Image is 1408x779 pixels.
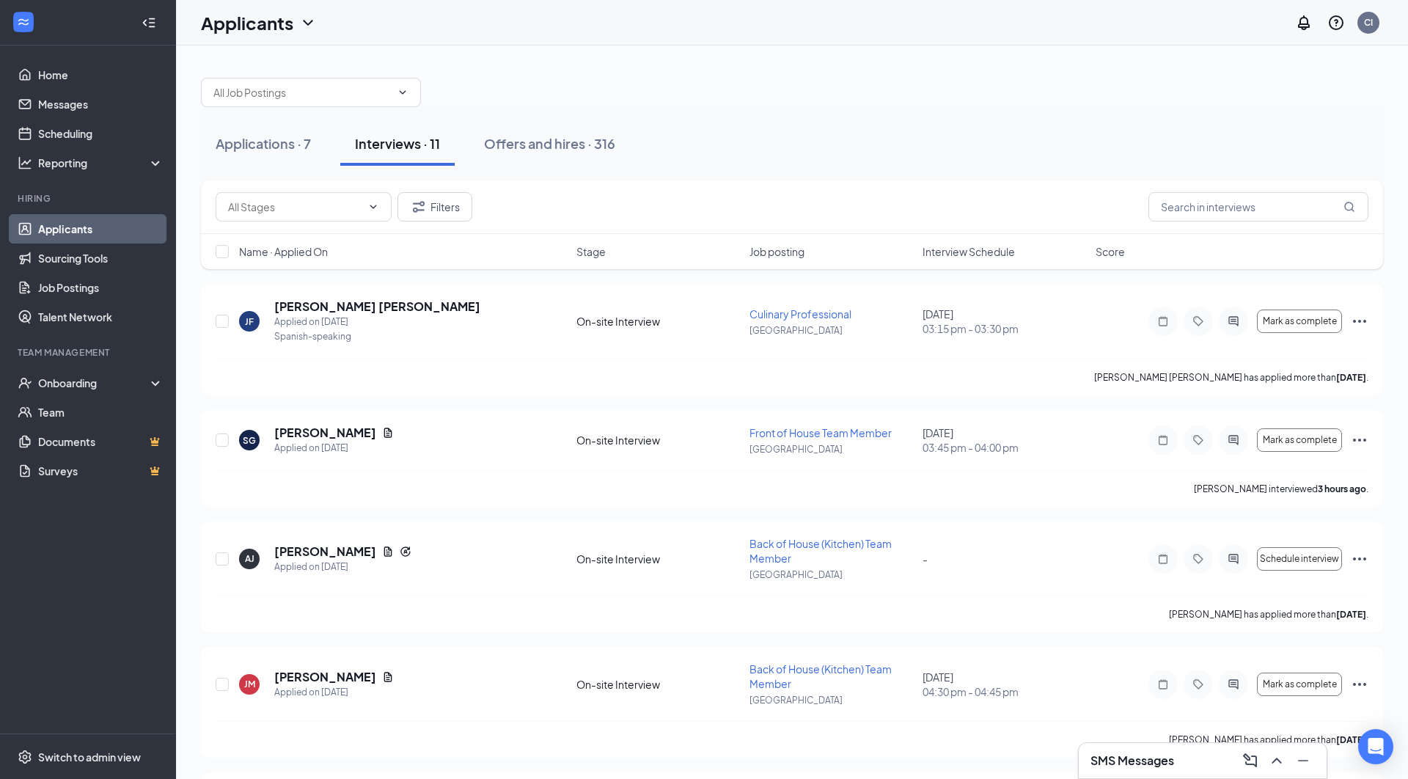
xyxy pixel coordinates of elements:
[1148,192,1368,222] input: Search in interviews
[1351,550,1368,568] svg: Ellipses
[1189,679,1207,690] svg: Tag
[1094,371,1368,384] p: [PERSON_NAME] [PERSON_NAME] has applied more than .
[201,10,293,35] h1: Applicants
[1154,553,1172,565] svg: Note
[576,677,741,692] div: On-site Interview
[38,156,164,170] div: Reporting
[245,552,254,565] div: AJ
[244,678,255,690] div: JM
[18,156,32,170] svg: Analysis
[1268,752,1286,769] svg: ChevronUp
[484,134,615,153] div: Offers and hires · 316
[923,321,1087,336] span: 03:15 pm - 03:30 pm
[1189,553,1207,565] svg: Tag
[1242,752,1259,769] svg: ComposeMessage
[576,552,741,566] div: On-site Interview
[1225,315,1242,327] svg: ActiveChat
[367,201,379,213] svg: ChevronDown
[1336,609,1366,620] b: [DATE]
[216,134,311,153] div: Applications · 7
[1257,428,1342,452] button: Mark as complete
[576,433,741,447] div: On-site Interview
[1291,749,1315,772] button: Minimize
[400,546,411,557] svg: Reapply
[1265,749,1288,772] button: ChevronUp
[749,244,804,259] span: Job posting
[749,443,914,456] p: [GEOGRAPHIC_DATA]
[38,119,164,148] a: Scheduling
[1154,679,1172,690] svg: Note
[274,315,480,329] div: Applied on [DATE]
[1351,431,1368,449] svg: Ellipses
[38,427,164,456] a: DocumentsCrown
[1351,676,1368,693] svg: Ellipses
[274,560,411,574] div: Applied on [DATE]
[410,198,428,216] svg: Filter
[38,60,164,89] a: Home
[38,302,164,332] a: Talent Network
[243,434,256,447] div: SG
[228,199,362,215] input: All Stages
[1096,244,1125,259] span: Score
[749,568,914,581] p: [GEOGRAPHIC_DATA]
[749,662,892,690] span: Back of House (Kitchen) Team Member
[1194,483,1368,495] p: [PERSON_NAME] interviewed .
[1189,434,1207,446] svg: Tag
[1327,14,1345,32] svg: QuestionInfo
[1263,435,1337,445] span: Mark as complete
[1189,315,1207,327] svg: Tag
[1169,608,1368,621] p: [PERSON_NAME] has applied more than .
[576,314,741,329] div: On-site Interview
[274,299,480,315] h5: [PERSON_NAME] [PERSON_NAME]
[923,440,1087,455] span: 03:45 pm - 04:00 pm
[38,750,141,764] div: Switch to admin view
[274,441,394,456] div: Applied on [DATE]
[382,671,394,683] svg: Document
[274,544,376,560] h5: [PERSON_NAME]
[749,426,892,439] span: Front of House Team Member
[382,546,394,557] svg: Document
[16,15,31,29] svg: WorkstreamLogo
[923,244,1015,259] span: Interview Schedule
[1295,14,1313,32] svg: Notifications
[1257,547,1342,571] button: Schedule interview
[1260,554,1339,564] span: Schedule interview
[1343,201,1355,213] svg: MagnifyingGlass
[355,134,440,153] div: Interviews · 11
[749,324,914,337] p: [GEOGRAPHIC_DATA]
[923,307,1087,336] div: [DATE]
[274,685,394,700] div: Applied on [DATE]
[1257,310,1342,333] button: Mark as complete
[18,376,32,390] svg: UserCheck
[1358,729,1393,764] div: Open Intercom Messenger
[923,670,1087,699] div: [DATE]
[1090,753,1174,769] h3: SMS Messages
[18,346,161,359] div: Team Management
[1364,16,1373,29] div: CI
[397,87,408,98] svg: ChevronDown
[274,425,376,441] h5: [PERSON_NAME]
[38,214,164,244] a: Applicants
[1336,372,1366,383] b: [DATE]
[299,14,317,32] svg: ChevronDown
[1263,316,1337,326] span: Mark as complete
[923,552,928,566] span: -
[1294,752,1312,769] svg: Minimize
[1154,434,1172,446] svg: Note
[749,307,851,321] span: Culinary Professional
[576,244,606,259] span: Stage
[38,456,164,486] a: SurveysCrown
[397,192,472,222] button: Filter Filters
[213,84,391,100] input: All Job Postings
[382,427,394,439] svg: Document
[1239,749,1262,772] button: ComposeMessage
[38,244,164,273] a: Sourcing Tools
[1263,679,1337,690] span: Mark as complete
[18,750,32,764] svg: Settings
[38,398,164,427] a: Team
[239,244,328,259] span: Name · Applied On
[749,537,892,565] span: Back of House (Kitchen) Team Member
[1336,734,1366,745] b: [DATE]
[38,273,164,302] a: Job Postings
[923,425,1087,455] div: [DATE]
